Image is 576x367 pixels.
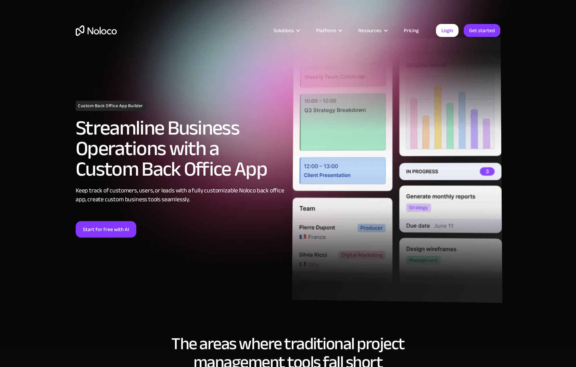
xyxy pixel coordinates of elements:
h1: Custom Back Office App Builder [76,101,146,111]
div: Keep track of customers, users, or leads with a fully customizable Noloco back office app, create... [76,186,285,204]
div: Solutions [274,26,294,35]
div: Platform [308,26,350,35]
div: Resources [358,26,381,35]
div: Platform [316,26,336,35]
div: Resources [350,26,395,35]
h2: Streamline Business Operations with a Custom Back Office App [76,118,285,179]
div: Solutions [265,26,308,35]
a: Get started [464,24,500,37]
a: home [76,25,117,36]
a: Login [436,24,459,37]
a: Start for free with AI [76,221,136,238]
a: Pricing [395,26,427,35]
